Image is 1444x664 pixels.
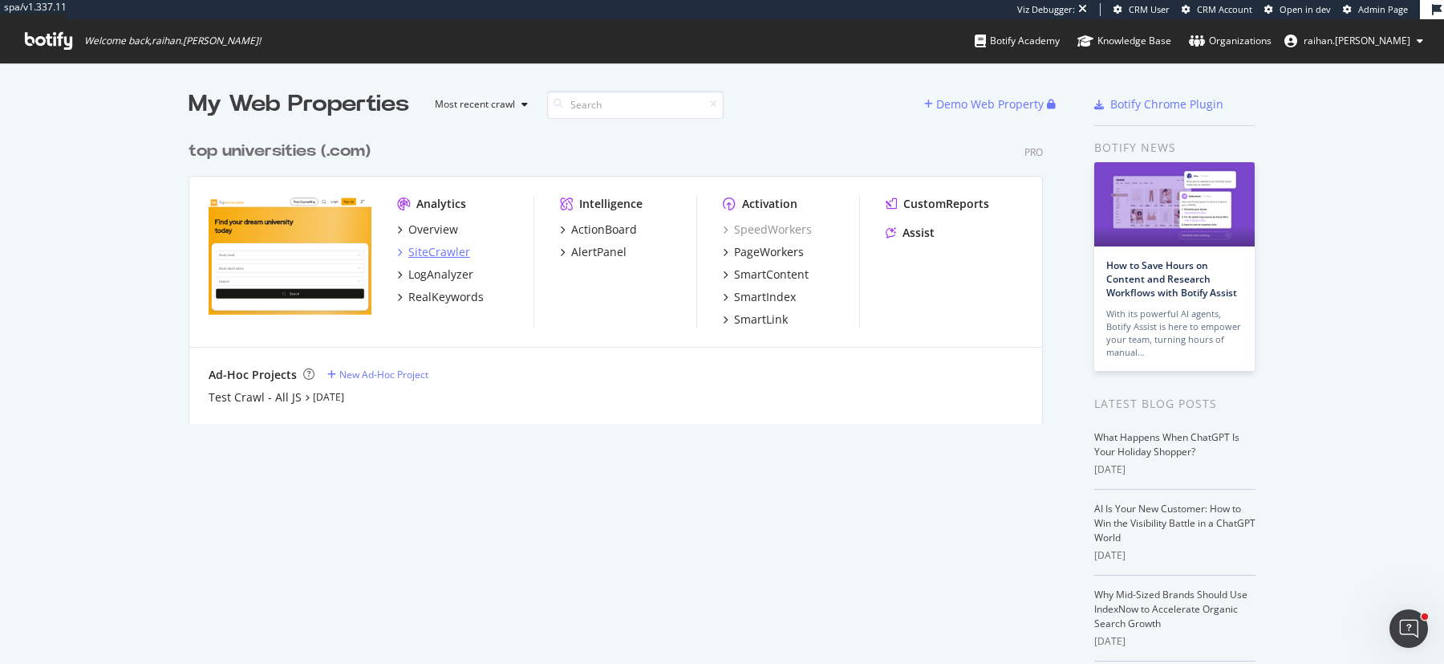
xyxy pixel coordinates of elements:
span: CRM User [1129,3,1170,15]
div: Most recent crawl [435,100,515,109]
a: AlertPanel [560,244,627,260]
a: How to Save Hours on Content and Research Workflows with Botify Assist [1106,259,1237,299]
div: Demo Web Property [936,96,1044,112]
div: [DATE] [1094,462,1255,477]
button: Most recent crawl [422,92,534,117]
a: Demo Web Property [924,97,1047,111]
a: New Ad-Hoc Project [327,368,428,381]
a: SmartContent [723,267,809,283]
a: Assist [886,225,935,241]
div: Analytics [416,196,466,212]
span: Welcome back, raihan.[PERSON_NAME] ! [84,35,261,47]
div: Knowledge Base [1077,33,1171,49]
div: RealKeywords [408,289,484,305]
div: New Ad-Hoc Project [339,368,428,381]
a: SmartLink [723,312,788,328]
div: [DATE] [1094,634,1255,649]
a: RealKeywords [397,289,484,305]
a: SpeedWorkers [723,222,812,238]
div: Overview [408,222,458,238]
div: Activation [742,196,797,212]
a: AI Is Your New Customer: How to Win the Visibility Battle in a ChatGPT World [1094,502,1255,544]
div: Intelligence [579,196,643,212]
div: SmartLink [734,312,788,328]
div: Assist [902,225,935,241]
div: Latest Blog Posts [1094,395,1255,413]
div: Botify news [1094,139,1255,157]
a: Open in dev [1264,3,1331,16]
div: Organizations [1189,33,1272,49]
a: Why Mid-Sized Brands Should Use IndexNow to Accelerate Organic Search Growth [1094,588,1247,630]
img: https://www.topuniversities.com [209,196,371,326]
span: Admin Page [1358,3,1408,15]
a: Knowledge Base [1077,19,1171,63]
button: raihan.[PERSON_NAME] [1272,28,1436,54]
a: Test Crawl - All JS [209,389,302,405]
a: CRM User [1113,3,1170,16]
div: SmartContent [734,267,809,283]
div: SmartIndex [734,289,796,305]
a: [DATE] [313,390,344,404]
div: Viz Debugger: [1017,3,1075,16]
iframe: Intercom live chat [1389,609,1428,648]
a: Admin Page [1343,3,1408,16]
a: LogAnalyzer [397,267,473,283]
div: AlertPanel [571,244,627,260]
a: Botify Academy [975,19,1060,63]
a: ActionBoard [560,222,637,238]
span: raihan.ahmed [1304,34,1410,47]
span: CRM Account [1197,3,1252,15]
img: How to Save Hours on Content and Research Workflows with Botify Assist [1094,162,1255,246]
a: PageWorkers [723,244,804,260]
a: CRM Account [1182,3,1252,16]
input: Search [547,91,724,119]
a: Organizations [1189,19,1272,63]
a: CustomReports [886,196,989,212]
div: Ad-Hoc Projects [209,367,297,383]
a: SmartIndex [723,289,796,305]
div: SiteCrawler [408,244,470,260]
div: ActionBoard [571,222,637,238]
div: PageWorkers [734,244,804,260]
div: LogAnalyzer [408,267,473,283]
div: With its powerful AI agents, Botify Assist is here to empower your team, turning hours of manual… [1106,308,1243,359]
div: Botify Chrome Plugin [1110,96,1223,112]
div: Botify Academy [975,33,1060,49]
a: Botify Chrome Plugin [1094,96,1223,112]
span: Open in dev [1280,3,1331,15]
div: CustomReports [903,196,989,212]
a: Overview [397,222,458,238]
div: top universities (.com) [189,140,371,163]
div: Pro [1024,145,1043,159]
div: My Web Properties [189,88,409,120]
a: top universities (.com) [189,140,377,163]
div: grid [189,120,1056,424]
button: Demo Web Property [924,92,1047,117]
a: What Happens When ChatGPT Is Your Holiday Shopper? [1094,430,1239,458]
a: SiteCrawler [397,244,470,260]
div: [DATE] [1094,548,1255,563]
